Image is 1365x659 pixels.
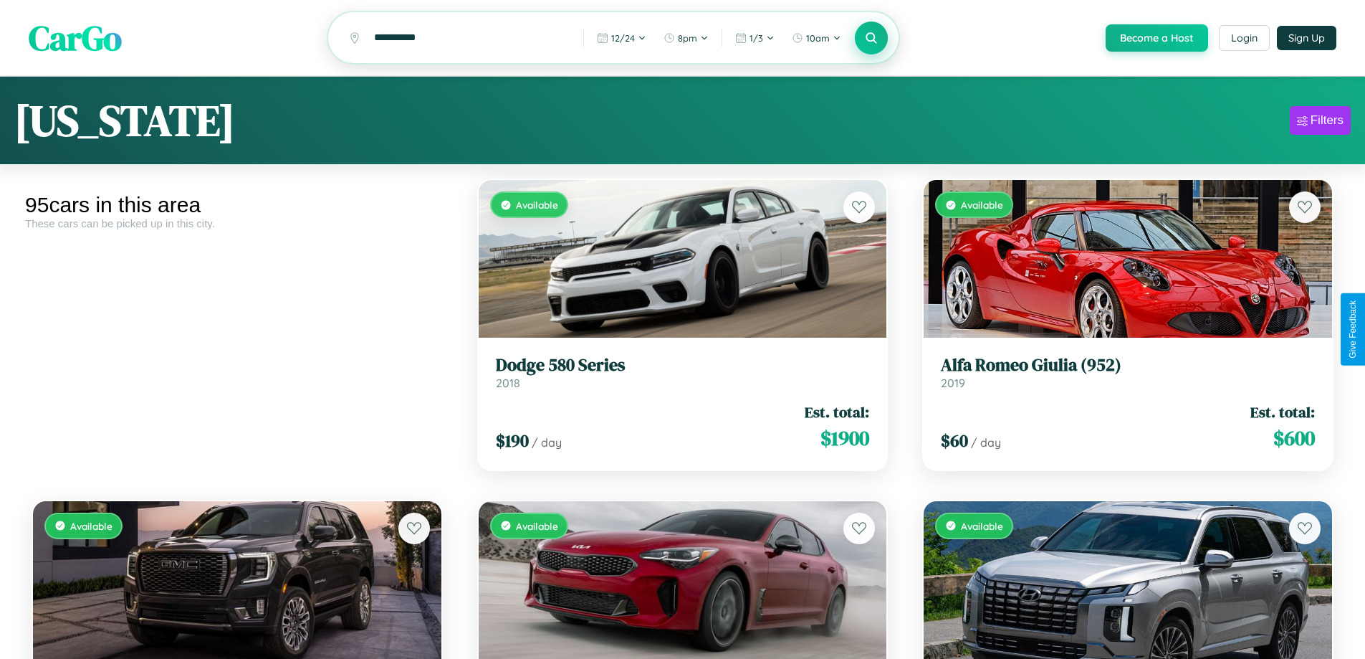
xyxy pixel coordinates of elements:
span: $ 600 [1273,424,1315,452]
button: 12/24 [590,27,653,49]
h1: [US_STATE] [14,91,235,150]
span: 2018 [496,376,520,390]
button: Filters [1290,106,1351,135]
span: $ 190 [496,429,529,452]
span: / day [532,435,562,450]
div: These cars can be picked up in this city. [25,217,449,229]
button: 1/3 [728,27,782,49]
span: 12 / 24 [611,32,635,44]
span: Est. total: [1250,402,1315,422]
span: / day [971,435,1001,450]
button: Become a Host [1106,24,1208,52]
span: Est. total: [805,402,869,422]
span: 1 / 3 [749,32,763,44]
div: Filters [1311,113,1344,128]
span: Available [516,199,558,211]
span: 8pm [678,32,697,44]
span: 2019 [941,376,965,390]
span: 10am [806,32,830,44]
h3: Dodge 580 Series [496,355,870,376]
span: Available [516,520,558,532]
a: Alfa Romeo Giulia (952)2019 [941,355,1315,390]
button: Sign Up [1277,26,1336,50]
button: 10am [785,27,848,49]
span: Available [70,520,112,532]
span: $ 1900 [820,424,869,452]
span: Available [961,199,1003,211]
button: 8pm [656,27,716,49]
div: Give Feedback [1348,300,1358,359]
button: Login [1219,25,1270,51]
span: $ 60 [941,429,968,452]
span: Available [961,520,1003,532]
a: Dodge 580 Series2018 [496,355,870,390]
h3: Alfa Romeo Giulia (952) [941,355,1315,376]
span: CarGo [29,14,122,62]
div: 95 cars in this area [25,193,449,217]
